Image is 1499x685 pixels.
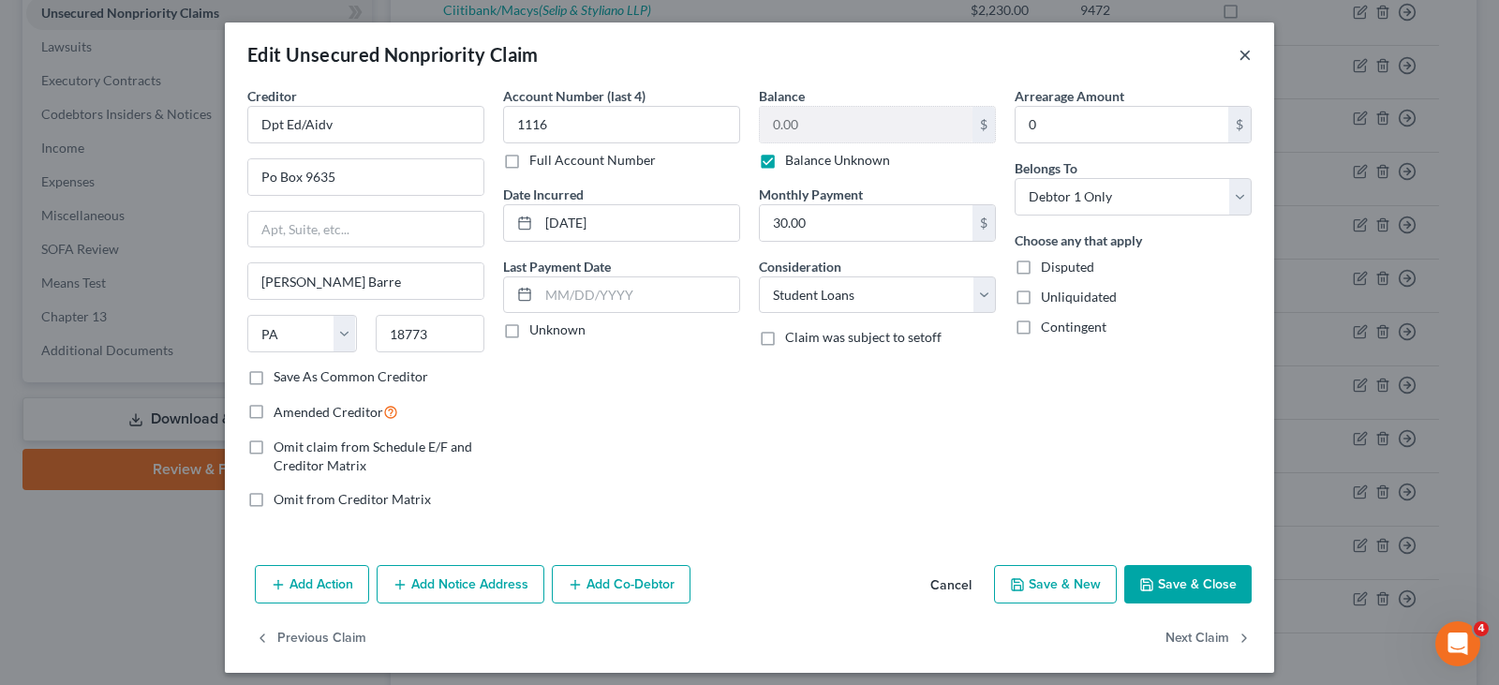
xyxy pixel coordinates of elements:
label: Date Incurred [503,185,584,204]
button: × [1239,43,1252,66]
label: Full Account Number [529,151,656,170]
span: Omit claim from Schedule E/F and Creditor Matrix [274,439,472,473]
label: Last Payment Date [503,257,611,276]
button: Cancel [915,567,987,604]
button: Add Notice Address [377,565,544,604]
input: MM/DD/YYYY [539,277,739,313]
label: Unknown [529,320,586,339]
label: Monthly Payment [759,185,863,204]
button: Add Action [255,565,369,604]
button: Previous Claim [255,618,366,658]
input: Enter address... [248,159,483,195]
label: Choose any that apply [1015,231,1142,250]
input: Apt, Suite, etc... [248,212,483,247]
span: 4 [1474,621,1489,636]
label: Balance [759,86,805,106]
input: 0.00 [1016,107,1228,142]
div: $ [972,205,995,241]
span: Claim was subject to setoff [785,329,942,345]
span: Creditor [247,88,297,104]
input: 0.00 [760,107,972,142]
input: 0.00 [760,205,972,241]
input: MM/DD/YYYY [539,205,739,241]
label: Consideration [759,257,841,276]
span: Unliquidated [1041,289,1117,305]
label: Arrearage Amount [1015,86,1124,106]
div: Edit Unsecured Nonpriority Claim [247,41,539,67]
label: Save As Common Creditor [274,367,428,386]
input: Enter zip... [376,315,485,352]
label: Balance Unknown [785,151,890,170]
div: $ [972,107,995,142]
button: Next Claim [1165,618,1252,658]
span: Disputed [1041,259,1094,275]
button: Save & New [994,565,1117,604]
input: XXXX [503,106,740,143]
span: Belongs To [1015,160,1077,176]
button: Add Co-Debtor [552,565,690,604]
span: Contingent [1041,319,1106,335]
iframe: Intercom live chat [1435,621,1480,666]
input: Search creditor by name... [247,106,484,143]
input: Enter city... [248,263,483,299]
span: Omit from Creditor Matrix [274,491,431,507]
label: Account Number (last 4) [503,86,646,106]
span: Amended Creditor [274,404,383,420]
div: $ [1228,107,1251,142]
button: Save & Close [1124,565,1252,604]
